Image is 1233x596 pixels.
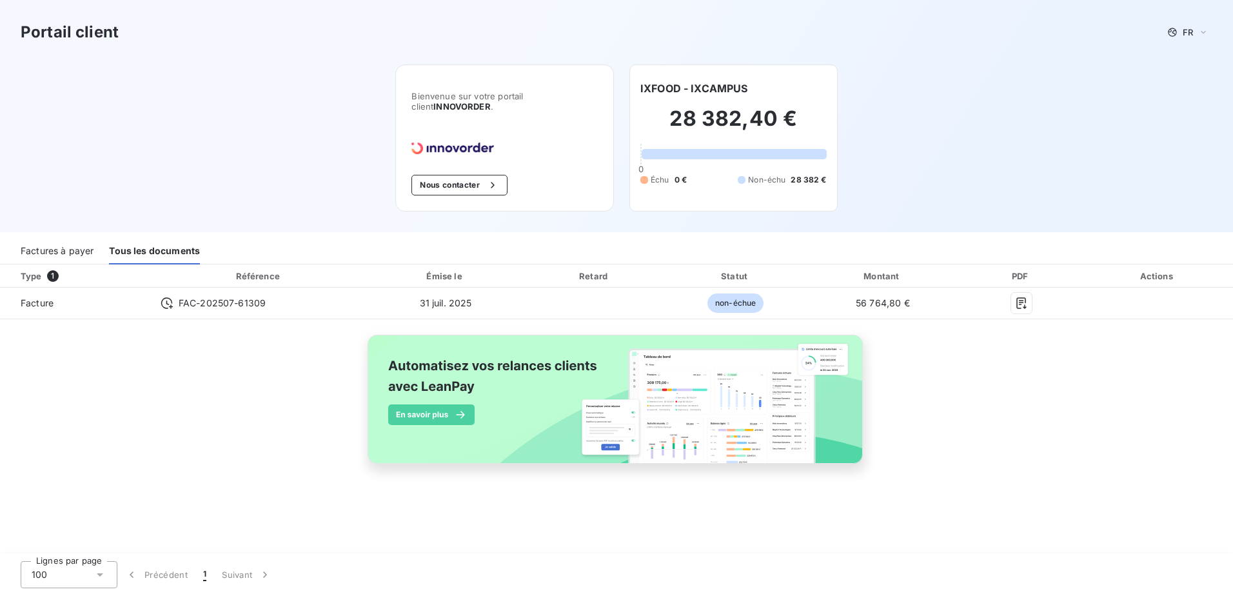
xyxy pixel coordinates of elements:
span: FAC-202507-61309 [179,297,266,310]
span: 0 [638,164,644,174]
span: 31 juil. 2025 [420,297,472,308]
span: Bienvenue sur votre portail client . [411,91,598,112]
div: Tous les documents [109,237,200,264]
h3: Portail client [21,21,119,44]
span: Échu [651,174,669,186]
span: 56 764,80 € [856,297,910,308]
button: Précédent [117,561,195,588]
div: Actions [1085,270,1230,283]
img: banner [356,327,877,486]
span: FR [1183,27,1193,37]
div: Émise le [371,270,521,283]
button: Nous contacter [411,175,507,195]
div: Type [13,270,148,283]
span: 100 [32,568,47,581]
span: Non-échu [748,174,785,186]
h6: IXFOOD - IXCAMPUS [640,81,748,96]
div: Retard [526,270,663,283]
img: Company logo [411,143,494,154]
div: Factures à payer [21,237,94,264]
span: INNOVORDER [433,101,491,112]
div: Montant [808,270,958,283]
div: Statut [669,270,803,283]
span: 0 € [675,174,687,186]
div: Référence [236,271,280,281]
button: Suivant [214,561,279,588]
button: 1 [195,561,214,588]
span: non-échue [707,293,764,313]
span: 1 [47,270,59,282]
span: Facture [10,297,140,310]
span: 1 [203,568,206,581]
div: PDF [963,270,1080,283]
span: 28 382 € [791,174,826,186]
h2: 28 382,40 € [640,106,827,144]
